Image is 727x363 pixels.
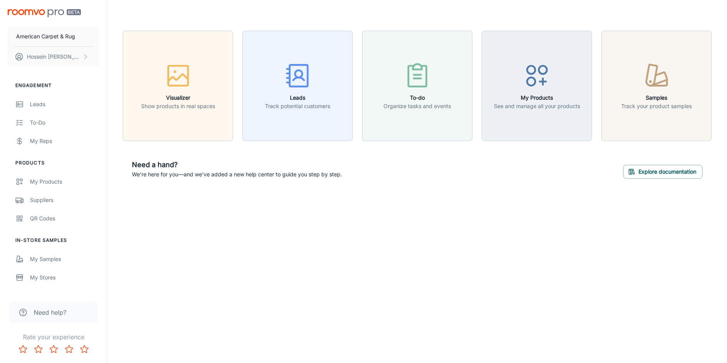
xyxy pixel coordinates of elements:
h6: Samples [621,94,692,102]
h6: Visualizer [141,94,215,102]
button: VisualizerShow products in real spaces [123,31,233,141]
button: Hossein [PERSON_NAME] [8,47,99,67]
button: My ProductsSee and manage all your products [482,31,592,141]
p: American Carpet & Rug [16,32,75,41]
p: Track potential customers [265,102,330,110]
img: Roomvo PRO Beta [8,9,81,17]
div: My Products [30,177,99,186]
div: Leads [30,100,99,108]
p: Organize tasks and events [383,102,451,110]
p: Hossein [PERSON_NAME] [27,53,81,61]
p: See and manage all your products [494,102,580,110]
h6: Need a hand? [132,159,342,170]
button: Explore documentation [623,165,702,179]
div: To-do [30,118,99,127]
p: We're here for you—and we've added a new help center to guide you step by step. [132,170,342,179]
button: American Carpet & Rug [8,26,99,46]
a: SamplesTrack your product samples [601,81,712,89]
p: Track your product samples [621,102,692,110]
button: SamplesTrack your product samples [601,31,712,141]
a: My ProductsSee and manage all your products [482,81,592,89]
h6: To-do [383,94,451,102]
a: To-doOrganize tasks and events [362,81,472,89]
a: Explore documentation [623,167,702,175]
button: To-doOrganize tasks and events [362,31,472,141]
p: Show products in real spaces [141,102,215,110]
h6: Leads [265,94,330,102]
div: QR Codes [30,214,99,223]
div: My Reps [30,137,99,145]
a: LeadsTrack potential customers [242,81,353,89]
h6: My Products [494,94,580,102]
div: Suppliers [30,196,99,204]
button: LeadsTrack potential customers [242,31,353,141]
